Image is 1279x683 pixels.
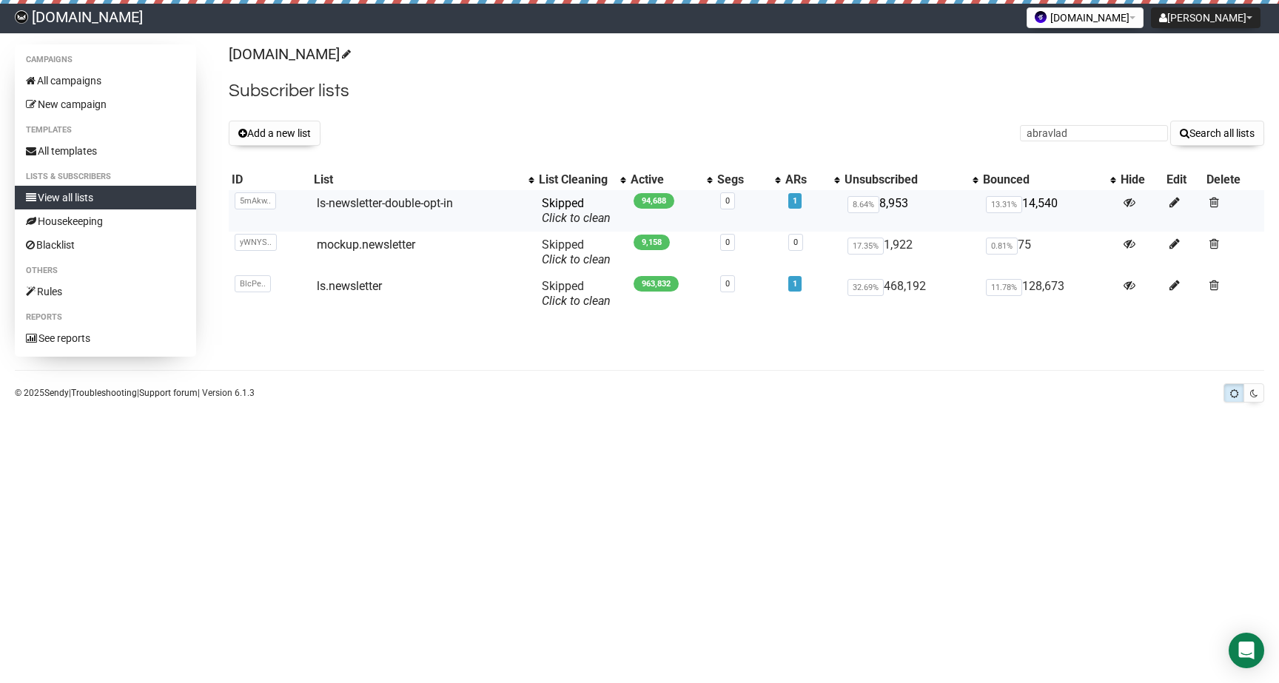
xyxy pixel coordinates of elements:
span: yWNYS.. [235,234,277,251]
a: Troubleshooting [71,388,137,398]
img: 5aa0983338d3814e38312508327c3ce2 [15,10,28,24]
th: Hide: No sort applied, sorting is disabled [1118,169,1164,190]
th: Unsubscribed: No sort applied, activate to apply an ascending sort [842,169,980,190]
span: 5mAkw.. [235,192,276,209]
a: 1 [793,196,797,206]
a: All campaigns [15,69,196,92]
span: 17.35% [847,238,884,255]
a: 1 [793,279,797,289]
li: Campaigns [15,51,196,69]
div: ARs [785,172,828,187]
a: Click to clean [542,211,611,225]
th: Active: No sort applied, activate to apply an ascending sort [628,169,714,190]
td: 468,192 [842,273,980,314]
div: Hide [1121,172,1161,187]
div: Edit [1166,172,1200,187]
div: Unsubscribed [845,172,965,187]
li: Reports [15,309,196,326]
th: Delete: No sort applied, sorting is disabled [1204,169,1264,190]
li: Templates [15,121,196,139]
a: mockup.newsletter [317,238,415,252]
td: 8,953 [842,190,980,232]
th: Segs: No sort applied, activate to apply an ascending sort [714,169,782,190]
a: ls.newsletter [317,279,382,293]
a: New campaign [15,92,196,116]
button: Add a new list [229,121,320,146]
span: 0.81% [986,238,1018,255]
span: 32.69% [847,279,884,296]
img: favicons [1035,11,1047,23]
span: Skipped [542,238,611,266]
span: 8.64% [847,196,879,213]
a: Click to clean [542,294,611,308]
th: List: No sort applied, activate to apply an ascending sort [311,169,536,190]
th: List Cleaning: No sort applied, activate to apply an ascending sort [536,169,628,190]
a: Support forum [139,388,198,398]
div: Active [631,172,699,187]
a: Rules [15,280,196,303]
a: All templates [15,139,196,163]
a: [DOMAIN_NAME] [229,45,349,63]
span: 13.31% [986,196,1022,213]
td: 128,673 [980,273,1118,314]
a: Click to clean [542,252,611,266]
a: See reports [15,326,196,350]
a: Blacklist [15,233,196,257]
th: ARs: No sort applied, activate to apply an ascending sort [782,169,842,190]
a: ls-newsletter-double-opt-in [317,196,453,210]
div: List Cleaning [539,172,613,187]
button: [PERSON_NAME] [1151,7,1260,28]
div: Bounced [983,172,1103,187]
li: Lists & subscribers [15,168,196,186]
div: Open Intercom Messenger [1229,633,1264,668]
span: Skipped [542,279,611,308]
th: ID: No sort applied, sorting is disabled [229,169,311,190]
span: 11.78% [986,279,1022,296]
li: Others [15,262,196,280]
th: Bounced: No sort applied, activate to apply an ascending sort [980,169,1118,190]
div: ID [232,172,308,187]
th: Edit: No sort applied, sorting is disabled [1164,169,1203,190]
span: 9,158 [634,235,670,250]
a: 0 [725,238,730,247]
a: 0 [725,279,730,289]
p: © 2025 | | | Version 6.1.3 [15,385,255,401]
button: Search all lists [1170,121,1264,146]
span: Skipped [542,196,611,225]
td: 75 [980,232,1118,273]
button: [DOMAIN_NAME] [1027,7,1144,28]
div: List [314,172,521,187]
a: 0 [725,196,730,206]
td: 14,540 [980,190,1118,232]
span: 963,832 [634,276,679,292]
span: BlcPe.. [235,275,271,292]
span: 94,688 [634,193,674,209]
a: Housekeeping [15,209,196,233]
div: Segs [717,172,767,187]
div: Delete [1206,172,1261,187]
a: Sendy [44,388,69,398]
a: 0 [793,238,798,247]
a: View all lists [15,186,196,209]
td: 1,922 [842,232,980,273]
h2: Subscriber lists [229,78,1264,104]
